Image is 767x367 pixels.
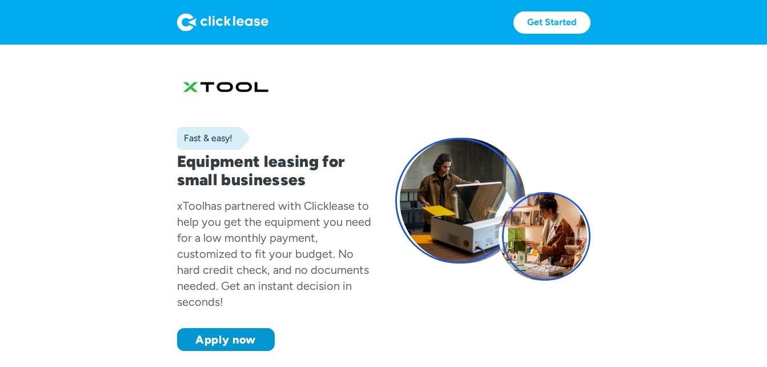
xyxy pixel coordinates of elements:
[513,11,591,34] a: Get Started
[177,133,232,144] div: Fast & easy!
[177,13,268,31] img: Logo
[177,199,371,309] div: has partnered with Clicklease to help you get the equipment you need for a low monthly payment, c...
[177,199,204,213] div: xTool
[177,152,372,189] h1: Equipment leasing for small businesses
[177,328,275,351] a: Apply now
